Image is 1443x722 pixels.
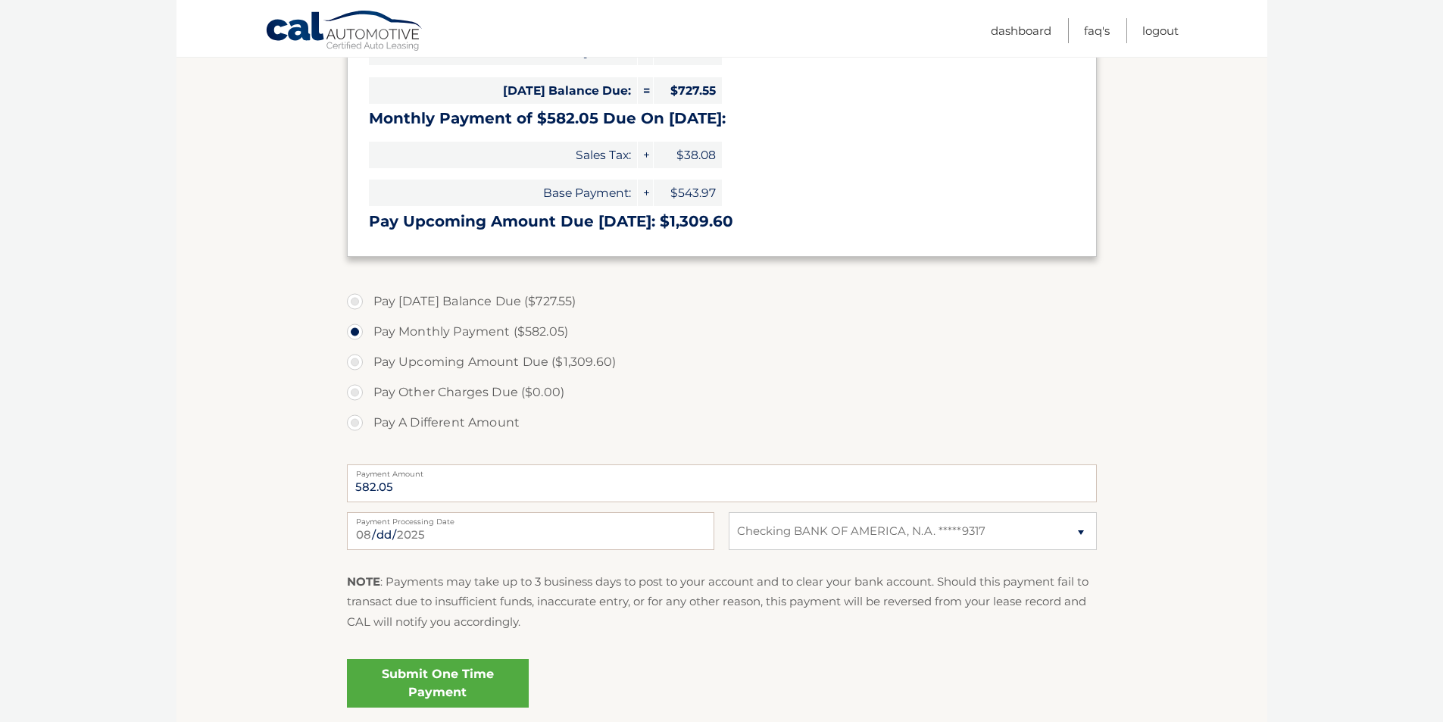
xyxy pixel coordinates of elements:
[347,464,1097,502] input: Payment Amount
[347,464,1097,477] label: Payment Amount
[347,572,1097,632] p: : Payments may take up to 3 business days to post to your account and to clear your bank account....
[369,77,637,104] span: [DATE] Balance Due:
[369,212,1075,231] h3: Pay Upcoming Amount Due [DATE]: $1,309.60
[369,109,1075,128] h3: Monthly Payment of $582.05 Due On [DATE]:
[369,180,637,206] span: Base Payment:
[347,286,1097,317] label: Pay [DATE] Balance Due ($727.55)
[347,659,529,708] a: Submit One Time Payment
[638,142,653,168] span: +
[347,317,1097,347] label: Pay Monthly Payment ($582.05)
[991,18,1051,43] a: Dashboard
[638,180,653,206] span: +
[347,347,1097,377] label: Pay Upcoming Amount Due ($1,309.60)
[654,77,722,104] span: $727.55
[369,142,637,168] span: Sales Tax:
[654,142,722,168] span: $38.08
[347,377,1097,408] label: Pay Other Charges Due ($0.00)
[1084,18,1110,43] a: FAQ's
[347,512,714,550] input: Payment Date
[654,180,722,206] span: $543.97
[347,408,1097,438] label: Pay A Different Amount
[347,574,380,589] strong: NOTE
[347,512,714,524] label: Payment Processing Date
[265,10,424,54] a: Cal Automotive
[1142,18,1179,43] a: Logout
[638,77,653,104] span: =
